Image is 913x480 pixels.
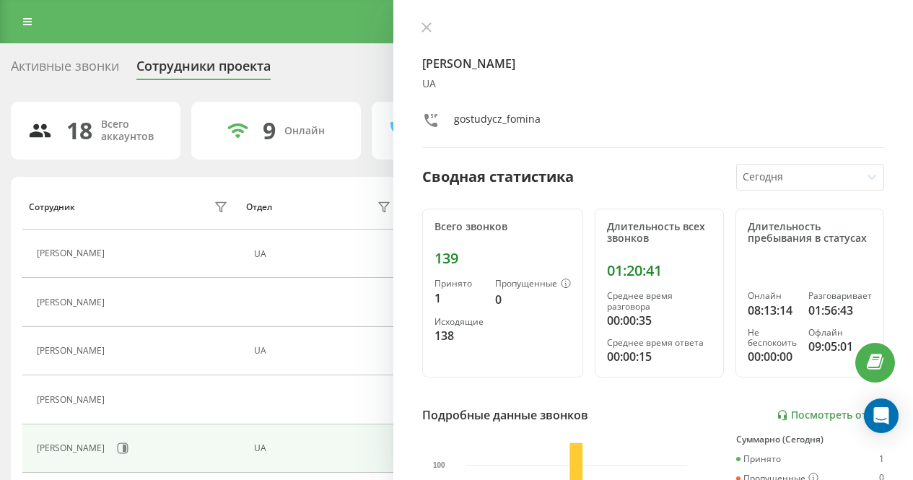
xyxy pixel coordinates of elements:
div: gostudycz_fomina [454,112,541,133]
div: Подробные данные звонков [422,406,588,424]
div: Среднее время разговора [607,291,712,312]
div: Принято [736,454,781,464]
div: Среднее время ответа [607,338,712,348]
div: 139 [434,250,571,267]
div: 00:00:15 [607,348,712,365]
text: 100 [433,461,445,469]
div: 0 [495,291,571,308]
div: UA [254,249,395,259]
div: Open Intercom Messenger [864,398,899,433]
div: 9 [263,117,276,144]
div: Офлайн [808,328,872,338]
div: [PERSON_NAME] [37,297,108,307]
div: Суммарно (Сегодня) [736,435,884,445]
div: [PERSON_NAME] [37,395,108,405]
div: 08:13:14 [748,302,797,319]
div: 18 [66,117,92,144]
div: Сводная статистика [422,166,574,188]
div: Не беспокоить [748,328,797,349]
div: Пропущенные [495,279,571,290]
div: Длительность всех звонков [607,221,712,245]
div: 00:00:35 [607,312,712,329]
div: 138 [434,327,484,344]
div: Принято [434,279,484,289]
div: [PERSON_NAME] [37,346,108,356]
div: Разговаривает [808,291,872,301]
div: 01:20:41 [607,262,712,279]
div: Исходящие [434,317,484,327]
div: 01:56:43 [808,302,872,319]
div: [PERSON_NAME] [37,248,108,258]
div: 1 [434,289,484,307]
div: 09:05:01 [808,338,872,355]
div: Длительность пребывания в статусах [748,221,872,245]
div: 1 [879,454,884,464]
div: Онлайн [748,291,797,301]
div: Всего звонков [434,221,571,233]
div: Онлайн [284,125,325,137]
div: UA [422,78,884,90]
div: Сотрудники проекта [136,58,271,81]
div: Всего аккаунтов [101,118,163,143]
h4: [PERSON_NAME] [422,55,884,72]
div: Активные звонки [11,58,119,81]
a: Посмотреть отчет [777,409,884,422]
div: UA [254,346,395,356]
div: UA [254,443,395,453]
div: Сотрудник [29,202,75,212]
div: Отдел [246,202,272,212]
div: 00:00:00 [748,348,797,365]
div: [PERSON_NAME] [37,443,108,453]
